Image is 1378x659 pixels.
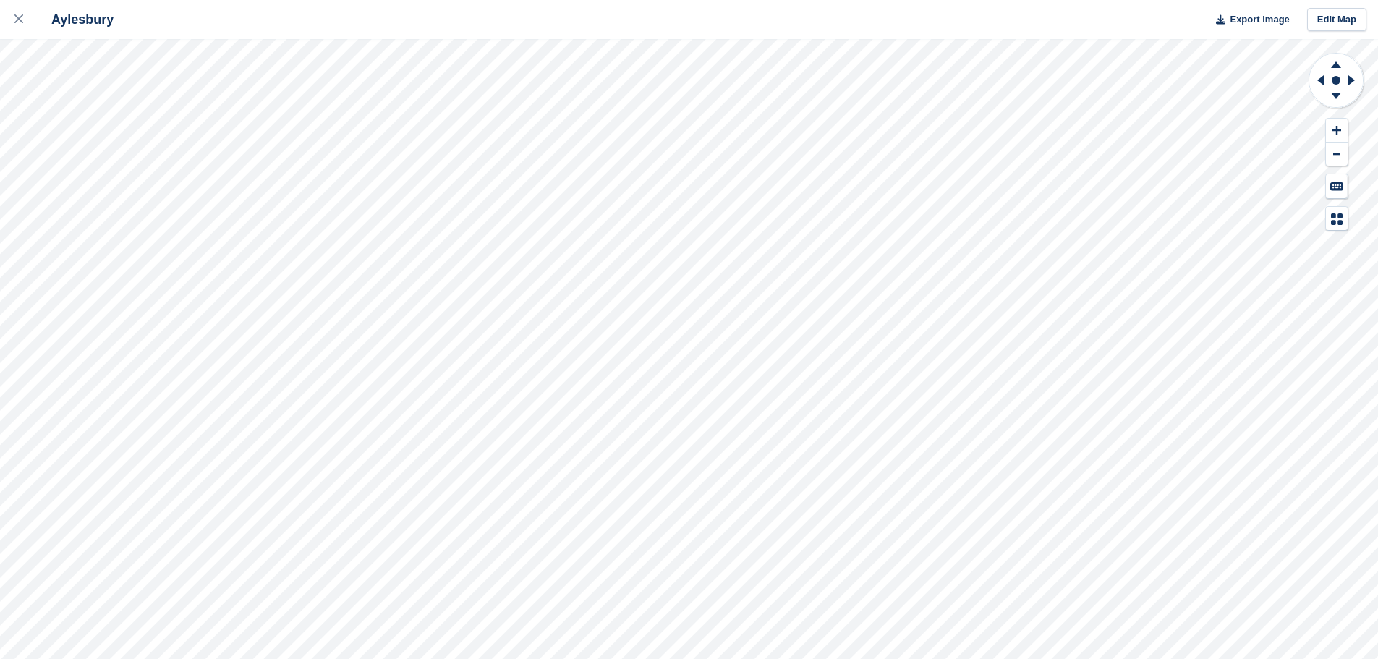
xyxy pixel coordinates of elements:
button: Map Legend [1326,207,1348,231]
button: Keyboard Shortcuts [1326,174,1348,198]
button: Export Image [1207,8,1290,32]
div: Aylesbury [38,11,114,28]
span: Export Image [1230,12,1289,27]
button: Zoom Out [1326,143,1348,166]
button: Zoom In [1326,119,1348,143]
a: Edit Map [1307,8,1366,32]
